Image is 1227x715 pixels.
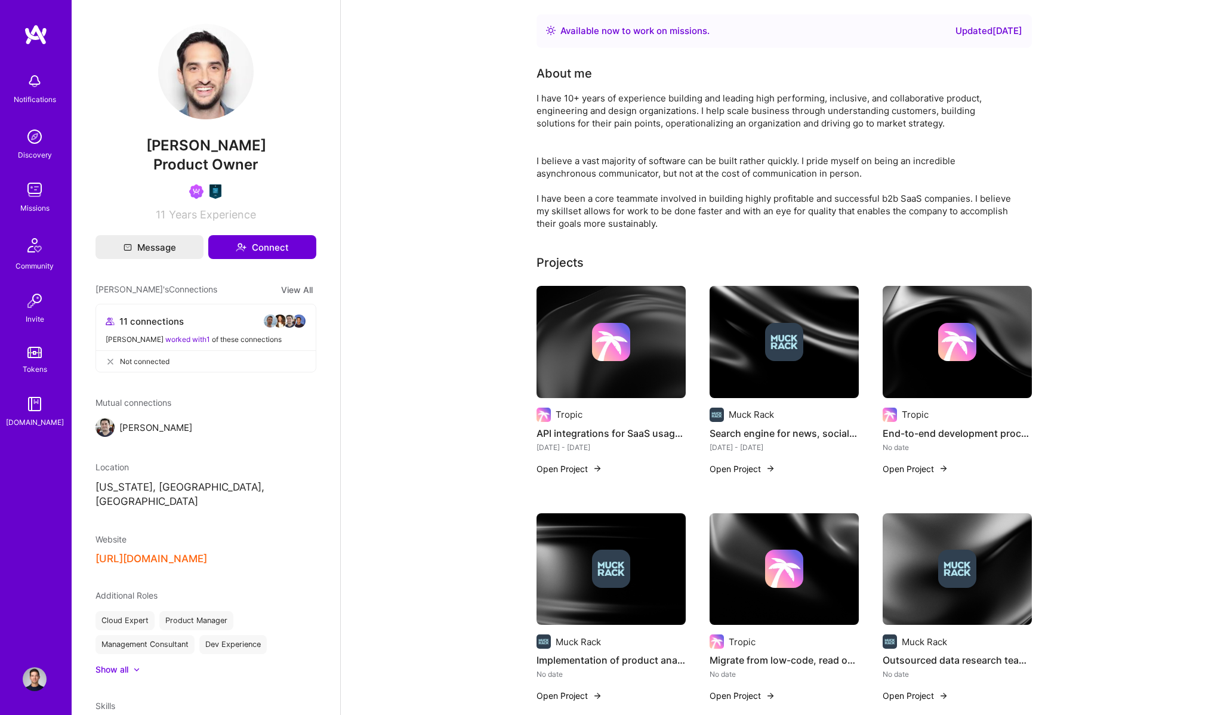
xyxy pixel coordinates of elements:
[199,635,267,654] div: Dev Experience
[119,421,192,434] span: [PERSON_NAME]
[710,441,859,454] div: [DATE] - [DATE]
[710,652,859,668] h4: Migrate from low-code, read only website to full [PERSON_NAME] on rails application.
[883,652,1032,668] h4: Outsourced data research team and process creation
[556,636,601,648] div: Muck Rack
[95,396,316,409] span: Mutual connections
[165,335,210,344] span: worked with 1
[27,347,42,358] img: tokens
[23,392,47,416] img: guide book
[208,184,223,199] img: Product Guild
[537,64,592,82] div: About me
[95,480,316,509] p: [US_STATE], [GEOGRAPHIC_DATA], [GEOGRAPHIC_DATA]
[883,634,897,649] img: Company logo
[23,363,47,375] div: Tokens
[273,314,287,328] img: avatar
[537,254,584,272] div: Projects
[592,323,630,361] img: Company logo
[883,689,948,702] button: Open Project
[710,408,724,422] img: Company logo
[939,464,948,473] img: arrow-right
[902,408,929,421] div: Tropic
[153,156,258,173] span: Product Owner
[95,664,128,676] div: Show all
[765,323,803,361] img: Company logo
[159,611,233,630] div: Product Manager
[106,357,115,366] i: icon CloseGray
[16,260,54,272] div: Community
[593,691,602,701] img: arrow-right
[883,668,1032,680] div: No date
[95,534,127,544] span: Website
[883,426,1032,441] h4: End-to-end development process design and team structure
[23,178,47,202] img: teamwork
[710,634,724,649] img: Company logo
[593,464,602,473] img: arrow-right
[766,464,775,473] img: arrow-right
[710,668,859,680] div: No date
[883,441,1032,454] div: No date
[902,636,947,648] div: Muck Rack
[883,286,1032,398] img: cover
[95,461,316,473] div: Location
[710,426,859,441] h4: Search engine for news, social posts and journalists
[560,24,710,38] div: Available now to work on missions .
[20,202,50,214] div: Missions
[938,550,976,588] img: Company logo
[24,24,48,45] img: logo
[592,550,630,588] img: Company logo
[537,668,686,680] div: No date
[729,636,756,648] div: Tropic
[537,463,602,475] button: Open Project
[236,242,246,252] i: icon Connect
[938,323,976,361] img: Company logo
[95,701,115,711] span: Skills
[6,416,64,429] div: [DOMAIN_NAME]
[169,208,256,221] span: Years Experience
[883,408,897,422] img: Company logo
[537,426,686,441] h4: API integrations for SaaS usage detection
[95,553,207,565] button: [URL][DOMAIN_NAME]
[955,24,1022,38] div: Updated [DATE]
[26,313,44,325] div: Invite
[537,408,551,422] img: Company logo
[710,513,859,625] img: cover
[124,243,132,251] i: icon Mail
[95,235,204,259] button: Message
[95,283,217,297] span: [PERSON_NAME]'s Connections
[95,304,316,372] button: 11 connectionsavataravataravataravatar[PERSON_NAME] worked with1 of these connectionsNot connected
[189,184,204,199] img: Been on Mission
[537,689,602,702] button: Open Project
[120,355,169,368] span: Not connected
[537,441,686,454] div: [DATE] - [DATE]
[20,231,49,260] img: Community
[282,314,297,328] img: avatar
[546,26,556,35] img: Availability
[537,634,551,649] img: Company logo
[537,652,686,668] h4: Implementation of product analytics and monitoring
[106,317,115,326] i: icon Collaborator
[537,92,1014,230] div: I have 10+ years of experience building and leading high performing, inclusive, and collaborative...
[20,667,50,691] a: User Avatar
[263,314,278,328] img: avatar
[95,590,158,600] span: Additional Roles
[537,513,686,625] img: cover
[106,333,306,346] div: [PERSON_NAME] of these connections
[95,635,195,654] div: Management Consultant
[18,149,52,161] div: Discovery
[23,125,47,149] img: discovery
[23,69,47,93] img: bell
[278,283,316,297] button: View All
[939,691,948,701] img: arrow-right
[710,689,775,702] button: Open Project
[292,314,306,328] img: avatar
[23,289,47,313] img: Invite
[765,550,803,588] img: Company logo
[95,611,155,630] div: Cloud Expert
[156,208,165,221] span: 11
[710,463,775,475] button: Open Project
[556,408,582,421] div: Tropic
[158,24,254,119] img: User Avatar
[119,315,184,328] span: 11 connections
[710,286,859,398] img: cover
[95,418,115,437] img: Eduardo Luttner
